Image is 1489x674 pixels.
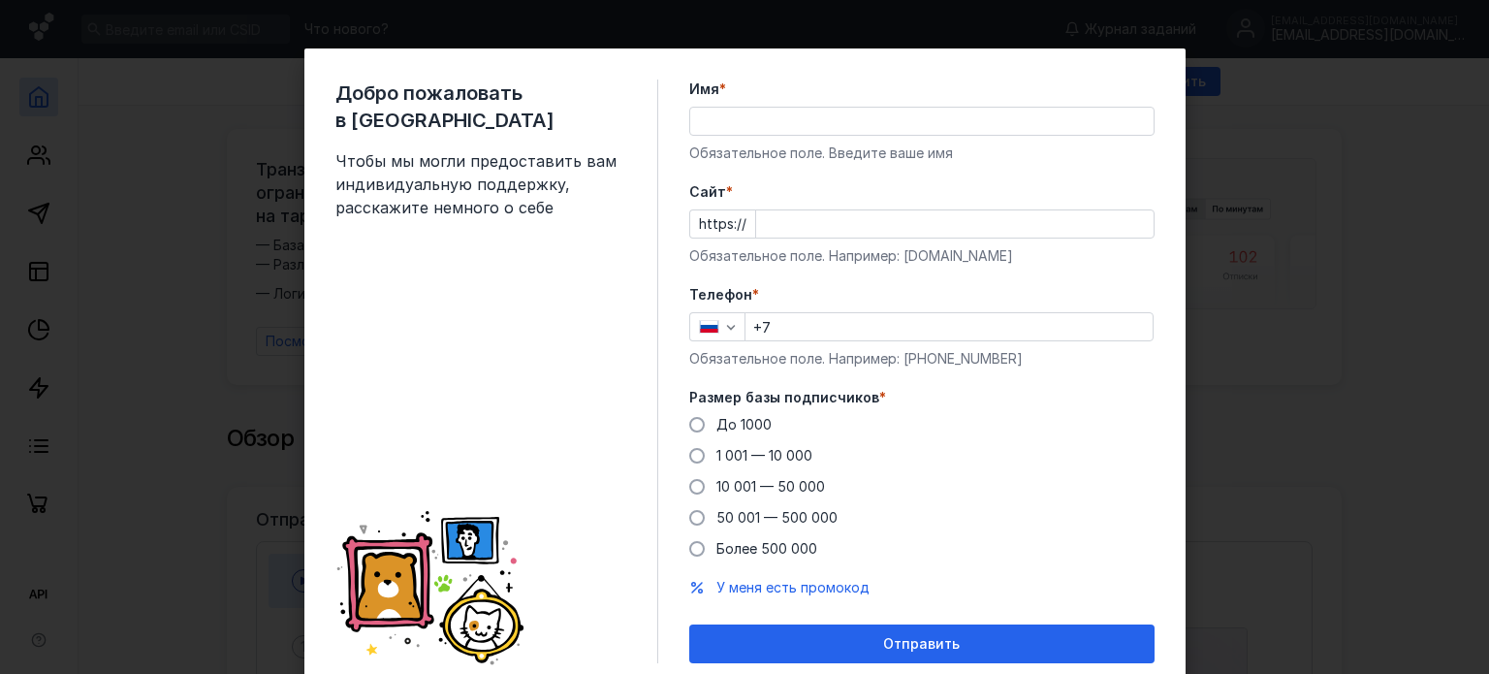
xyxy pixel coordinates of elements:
[689,144,1155,163] div: Обязательное поле. Введите ваше имя
[335,149,626,219] span: Чтобы мы могли предоставить вам индивидуальную поддержку, расскажите немного о себе
[716,478,825,495] span: 10 001 — 50 000
[716,578,870,597] button: У меня есть промокод
[689,285,752,305] span: Телефон
[689,80,719,99] span: Имя
[716,509,838,526] span: 50 001 — 500 000
[689,349,1155,369] div: Обязательное поле. Например: [PHONE_NUMBER]
[689,625,1155,663] button: Отправить
[335,80,626,134] span: Добро пожаловать в [GEOGRAPHIC_DATA]
[883,636,960,653] span: Отправить
[716,416,772,433] span: До 1000
[689,388,879,407] span: Размер базы подписчиков
[689,182,726,202] span: Cайт
[689,246,1155,266] div: Обязательное поле. Например: [DOMAIN_NAME]
[716,579,870,595] span: У меня есть промокод
[716,447,812,464] span: 1 001 — 10 000
[716,540,817,557] span: Более 500 000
